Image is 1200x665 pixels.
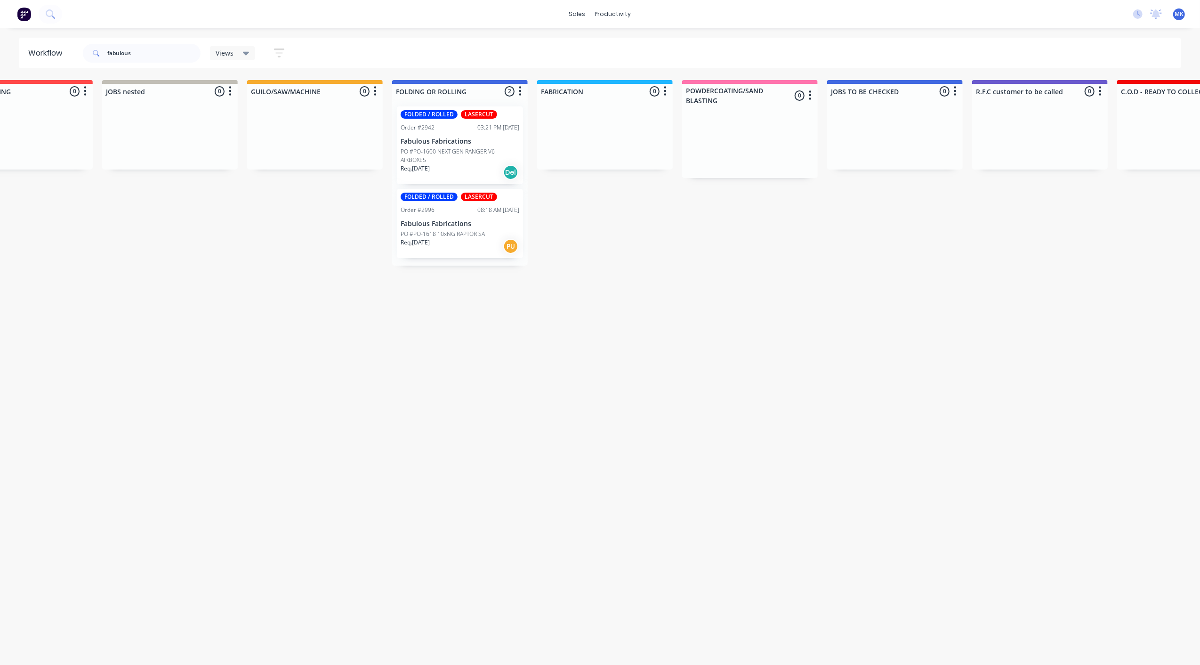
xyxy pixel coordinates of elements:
div: productivity [590,7,636,21]
div: sales [564,7,590,21]
img: Factory [17,7,31,21]
p: Req. [DATE] [401,164,430,173]
div: FOLDED / ROLLEDLASERCUTOrder #299608:18 AM [DATE]Fabulous FabricationsPO #PO-1618 10xNG RAPTOR SA... [397,189,523,258]
p: Fabulous Fabrications [401,220,519,228]
p: PO #PO-1618 10xNG RAPTOR SA [401,230,485,238]
p: PO #PO-1600 NEXT GEN RANGER V6 AIRBOXES [401,147,519,164]
span: MK [1175,10,1184,18]
div: LASERCUT [461,110,497,119]
div: FOLDED / ROLLEDLASERCUTOrder #294203:21 PM [DATE]Fabulous FabricationsPO #PO-1600 NEXT GEN RANGER... [397,106,523,184]
div: Workflow [28,48,67,59]
input: Search for orders... [107,44,201,63]
div: Order #2996 [401,206,435,214]
div: 08:18 AM [DATE] [477,206,519,214]
div: FOLDED / ROLLED [401,193,458,201]
div: Order #2942 [401,123,435,132]
div: Del [503,165,518,180]
div: FOLDED / ROLLED [401,110,458,119]
span: Views [216,48,234,58]
div: PU [503,239,518,254]
div: LASERCUT [461,193,497,201]
p: Req. [DATE] [401,238,430,247]
p: Fabulous Fabrications [401,138,519,146]
div: 03:21 PM [DATE] [477,123,519,132]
